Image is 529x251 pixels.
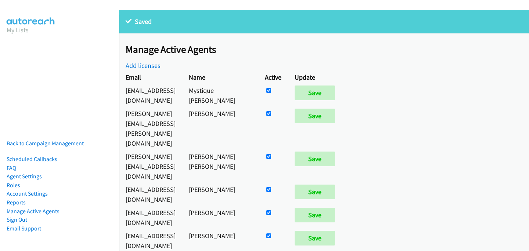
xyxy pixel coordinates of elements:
[7,156,57,163] a: Scheduled Callbacks
[119,84,182,107] td: [EMAIL_ADDRESS][DOMAIN_NAME]
[126,61,161,70] a: Add licenses
[295,208,335,222] input: Save
[119,150,182,183] td: [PERSON_NAME][EMAIL_ADDRESS][DOMAIN_NAME]
[182,84,258,107] td: Mystique [PERSON_NAME]
[7,208,60,215] a: Manage Active Agents
[182,206,258,229] td: [PERSON_NAME]
[7,140,84,147] a: Back to Campaign Management
[7,199,26,206] a: Reports
[182,70,258,84] th: Name
[295,185,335,199] input: Save
[182,183,258,206] td: [PERSON_NAME]
[7,182,20,189] a: Roles
[119,107,182,150] td: [PERSON_NAME][EMAIL_ADDRESS][PERSON_NAME][DOMAIN_NAME]
[295,109,335,123] input: Save
[295,86,335,100] input: Save
[295,231,335,245] input: Save
[119,70,182,84] th: Email
[119,206,182,229] td: [EMAIL_ADDRESS][DOMAIN_NAME]
[126,17,522,26] p: Saved
[7,164,16,171] a: FAQ
[7,225,41,232] a: Email Support
[7,26,29,34] a: My Lists
[182,107,258,150] td: [PERSON_NAME]
[258,70,288,84] th: Active
[7,216,27,223] a: Sign Out
[288,70,345,84] th: Update
[7,173,42,180] a: Agent Settings
[7,190,48,197] a: Account Settings
[182,150,258,183] td: [PERSON_NAME] [PERSON_NAME]
[295,152,335,166] input: Save
[119,183,182,206] td: [EMAIL_ADDRESS][DOMAIN_NAME]
[126,43,529,56] h2: Manage Active Agents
